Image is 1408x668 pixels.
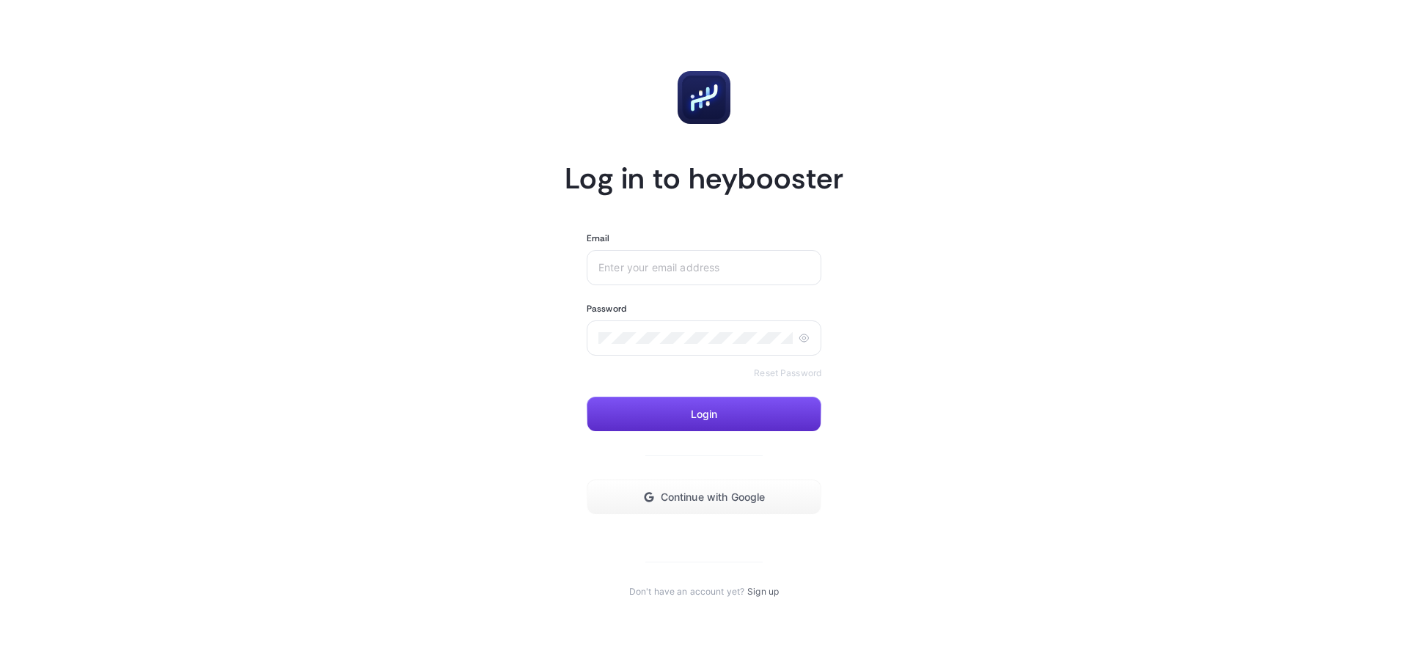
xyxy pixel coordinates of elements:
[587,480,821,515] button: Continue with Google
[747,586,779,598] a: Sign up
[587,232,610,244] label: Email
[598,262,810,274] input: Enter your email address
[629,586,744,598] span: Don't have an account yet?
[565,159,843,197] h1: Log in to heybooster
[587,397,821,432] button: Login
[754,367,821,379] a: Reset Password
[661,491,766,503] span: Continue with Google
[691,408,718,420] span: Login
[587,303,626,315] label: Password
